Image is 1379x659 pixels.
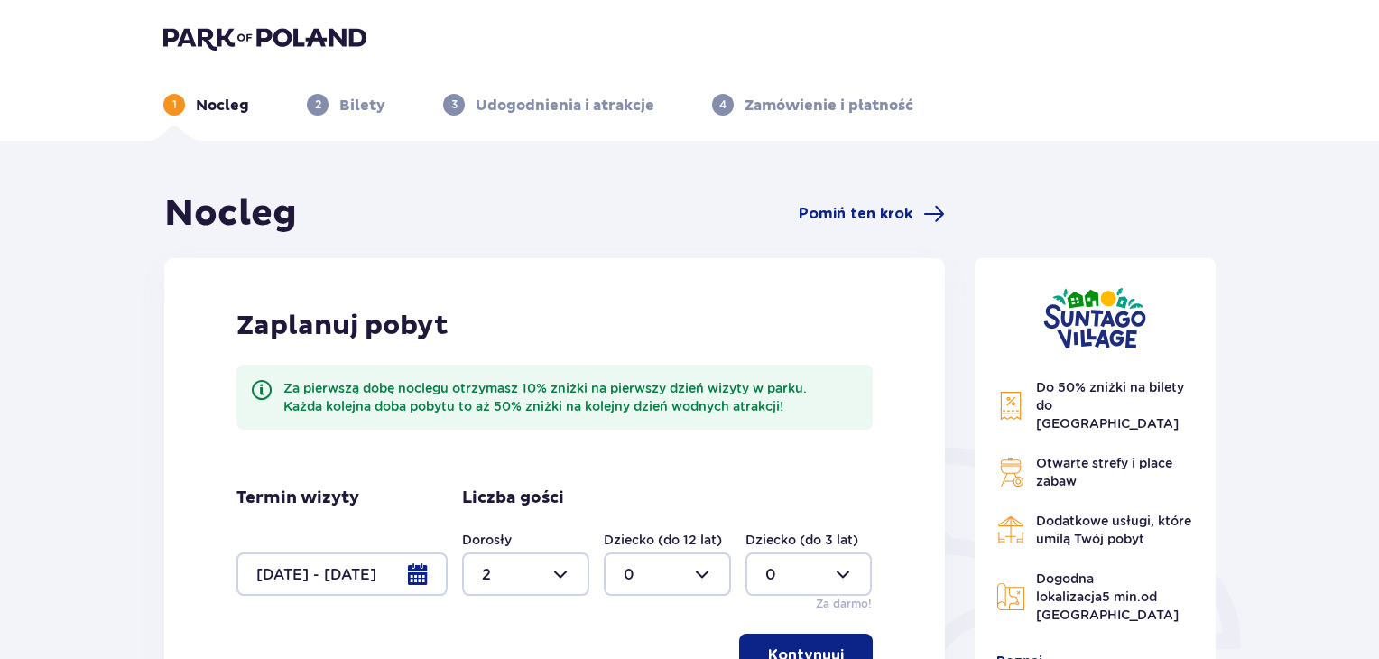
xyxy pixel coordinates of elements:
p: 3 [451,97,458,113]
p: 2 [315,97,321,113]
p: Zamówienie i płatność [745,96,913,116]
p: Udogodnienia i atrakcje [476,96,654,116]
img: Discount Icon [996,391,1025,421]
label: Dorosły [462,531,512,549]
label: Dziecko (do 12 lat) [604,531,722,549]
p: Nocleg [196,96,249,116]
p: Liczba gości [462,487,564,509]
span: Dogodna lokalizacja od [GEOGRAPHIC_DATA] [1036,571,1179,622]
img: Map Icon [996,582,1025,611]
span: 5 min. [1102,589,1141,604]
h1: Nocleg [164,191,297,237]
img: Restaurant Icon [996,515,1025,544]
img: Park of Poland logo [163,25,366,51]
p: Bilety [339,96,385,116]
span: Otwarte strefy i place zabaw [1036,456,1172,488]
label: Dziecko (do 3 lat) [745,531,858,549]
img: Grill Icon [996,458,1025,487]
p: Za darmo! [816,596,872,612]
div: Za pierwszą dobę noclegu otrzymasz 10% zniżki na pierwszy dzień wizyty w parku. Każda kolejna dob... [283,379,858,415]
span: Pomiń ten krok [799,204,912,224]
p: Termin wizyty [236,487,359,509]
span: Do 50% zniżki na bilety do [GEOGRAPHIC_DATA] [1036,380,1184,431]
span: Dodatkowe usługi, które umilą Twój pobyt [1036,514,1191,546]
p: 4 [719,97,727,113]
p: 1 [172,97,177,113]
a: Pomiń ten krok [799,203,945,225]
p: Zaplanuj pobyt [236,309,449,343]
img: Suntago Village [1043,287,1146,349]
